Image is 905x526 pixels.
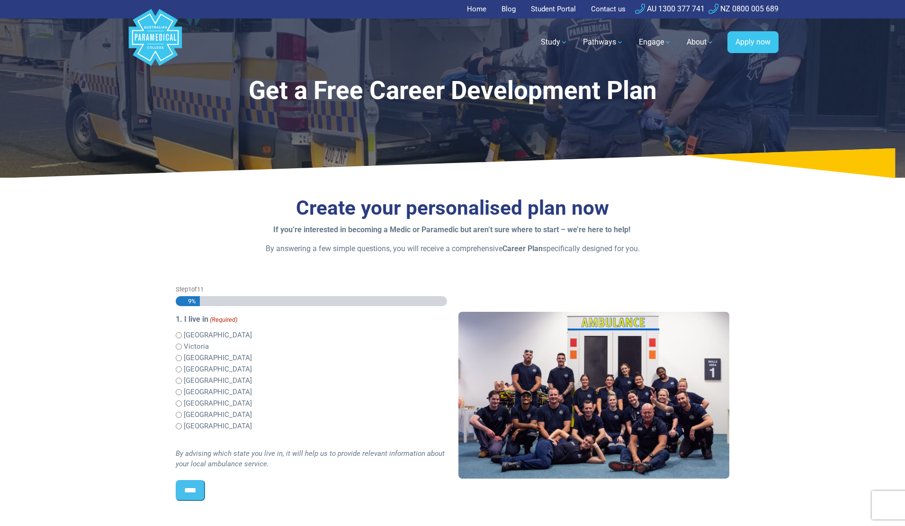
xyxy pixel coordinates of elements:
[727,31,779,53] a: Apply now
[681,29,720,55] a: About
[176,76,730,106] h1: Get a Free Career Development Plan
[635,4,705,13] a: AU 1300 377 741
[577,29,629,55] a: Pathways
[184,353,252,363] label: [GEOGRAPHIC_DATA]
[176,314,447,325] legend: 1. I live in
[176,196,730,220] h3: Create your personalised plan now
[209,315,237,325] span: (Required)
[127,18,184,66] a: Australian Paramedical College
[184,375,252,386] label: [GEOGRAPHIC_DATA]
[184,398,252,409] label: [GEOGRAPHIC_DATA]
[184,296,196,306] span: 9%
[184,364,252,375] label: [GEOGRAPHIC_DATA]
[184,409,252,420] label: [GEOGRAPHIC_DATA]
[188,286,191,293] span: 1
[184,330,252,341] label: [GEOGRAPHIC_DATA]
[535,29,573,55] a: Study
[708,4,779,13] a: NZ 0800 005 689
[176,243,730,254] p: By answering a few simple questions, you will receive a comprehensive specifically designed for you.
[176,285,447,294] p: Step of
[633,29,677,55] a: Engage
[184,421,252,432] label: [GEOGRAPHIC_DATA]
[184,387,252,398] label: [GEOGRAPHIC_DATA]
[176,449,445,469] i: By advising which state you live in, it will help us to provide relevant information about your l...
[197,286,204,293] span: 11
[502,244,543,253] strong: Career Plan
[184,341,209,352] label: Victoria
[273,225,630,234] strong: If you’re interested in becoming a Medic or Paramedic but aren’t sure where to start – we’re here...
